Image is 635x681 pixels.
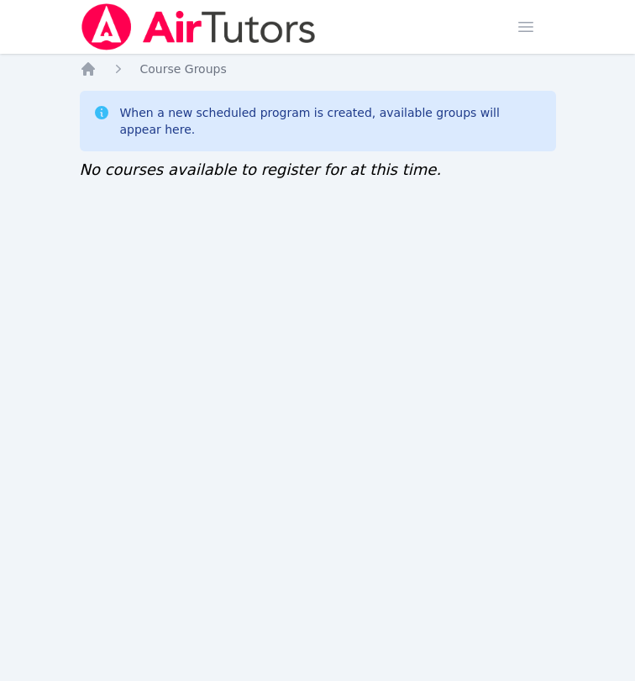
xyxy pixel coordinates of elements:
[80,61,556,77] nav: Breadcrumb
[140,61,227,77] a: Course Groups
[80,3,317,50] img: Air Tutors
[80,161,442,178] span: No courses available to register for at this time.
[140,62,227,76] span: Course Groups
[120,104,543,138] div: When a new scheduled program is created, available groups will appear here.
